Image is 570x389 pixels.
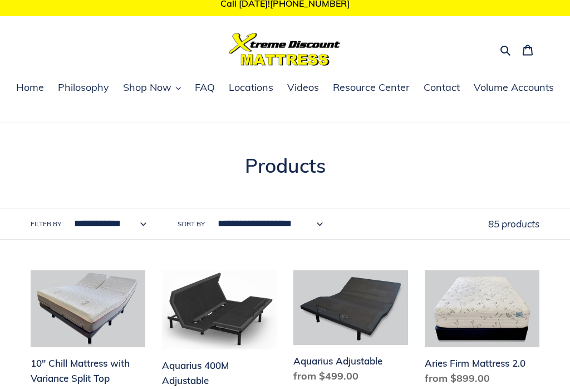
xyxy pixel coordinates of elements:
a: Aquarius Adjustable [293,270,408,388]
button: Shop Now [117,80,186,96]
span: Products [245,153,326,178]
a: Home [11,80,50,96]
span: FAQ [195,81,215,94]
span: 85 products [488,218,539,230]
img: Xtreme Discount Mattress [229,33,341,66]
a: Locations [223,80,279,96]
a: Resource Center [327,80,415,96]
a: Philosophy [52,80,115,96]
span: Home [16,81,44,94]
span: Volume Accounts [474,81,554,94]
span: Videos [287,81,319,94]
span: Locations [229,81,273,94]
label: Sort by [178,219,205,229]
span: Philosophy [58,81,109,94]
a: FAQ [189,80,220,96]
span: Resource Center [333,81,410,94]
a: Videos [282,80,325,96]
span: Shop Now [123,81,171,94]
label: Filter by [31,219,61,229]
a: Contact [418,80,465,96]
a: Volume Accounts [468,80,559,96]
span: Contact [424,81,460,94]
